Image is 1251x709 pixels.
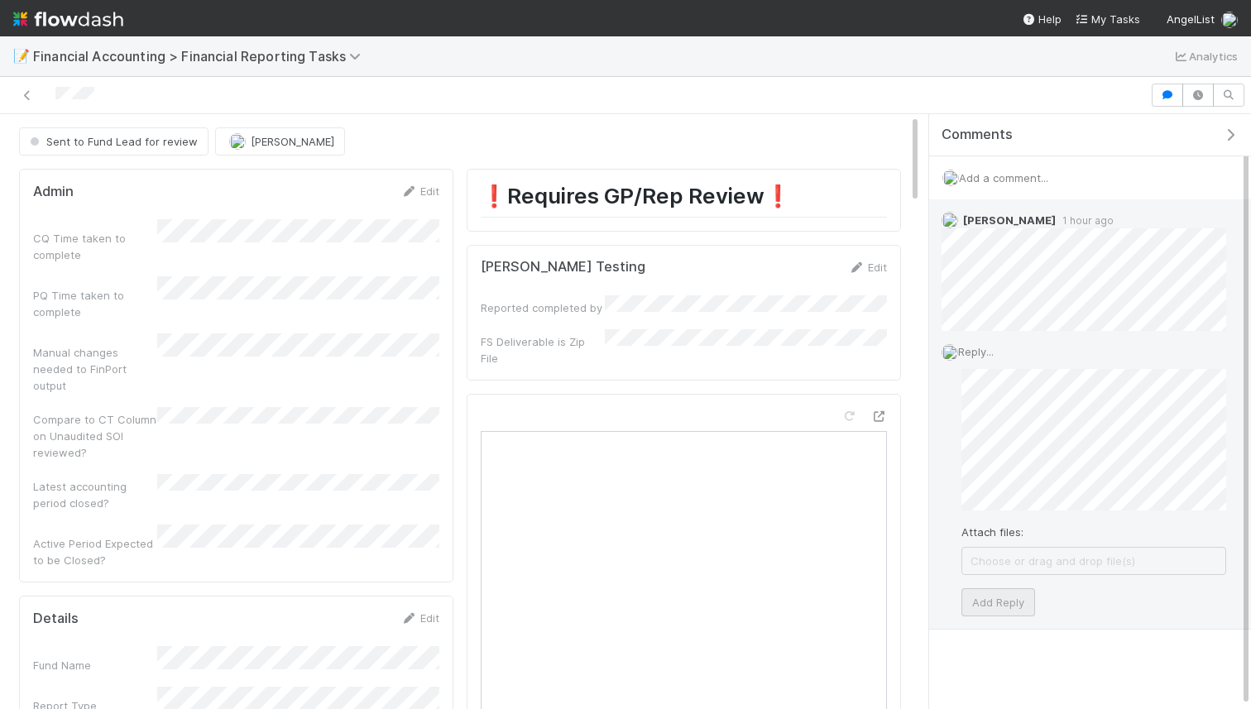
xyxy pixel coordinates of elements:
span: Choose or drag and drop file(s) [962,548,1225,574]
a: Analytics [1172,46,1238,66]
img: avatar_d2b43477-63dc-4e62-be5b-6fdd450c05a1.png [942,344,958,361]
div: PQ Time taken to complete [33,287,157,320]
img: avatar_c0d2ec3f-77e2-40ea-8107-ee7bdb5edede.png [942,212,958,228]
div: FS Deliverable is Zip File [481,333,605,366]
span: 📝 [13,49,30,63]
div: Help [1022,11,1062,27]
h5: Details [33,611,79,627]
div: CQ Time taken to complete [33,230,157,263]
div: Compare to CT Column on Unaudited SOI reviewed? [33,411,157,461]
a: Edit [848,261,887,274]
span: [PERSON_NAME] [963,213,1056,227]
span: 1 hour ago [1056,214,1114,227]
img: logo-inverted-e16ddd16eac7371096b0.svg [13,5,123,33]
span: Financial Accounting > Financial Reporting Tasks [33,48,369,65]
a: My Tasks [1075,11,1140,27]
h1: ❗Requires GP/Rep Review❗ [481,183,887,217]
div: Reported completed by [481,299,605,316]
span: Comments [942,127,1013,143]
h5: Admin [33,184,74,200]
span: Reply... [958,345,994,358]
img: avatar_d2b43477-63dc-4e62-be5b-6fdd450c05a1.png [1221,12,1238,28]
label: Attach files: [961,524,1023,540]
img: avatar_d2b43477-63dc-4e62-be5b-6fdd450c05a1.png [942,170,959,186]
span: My Tasks [1075,12,1140,26]
div: Fund Name [33,657,157,673]
span: AngelList [1167,12,1215,26]
a: Edit [400,184,439,198]
div: Active Period Expected to be Closed? [33,535,157,568]
span: Add a comment... [959,171,1048,184]
h5: [PERSON_NAME] Testing [481,259,645,275]
div: Latest accounting period closed? [33,478,157,511]
a: Edit [400,611,439,625]
button: Add Reply [961,588,1035,616]
div: Manual changes needed to FinPort output [33,344,157,394]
